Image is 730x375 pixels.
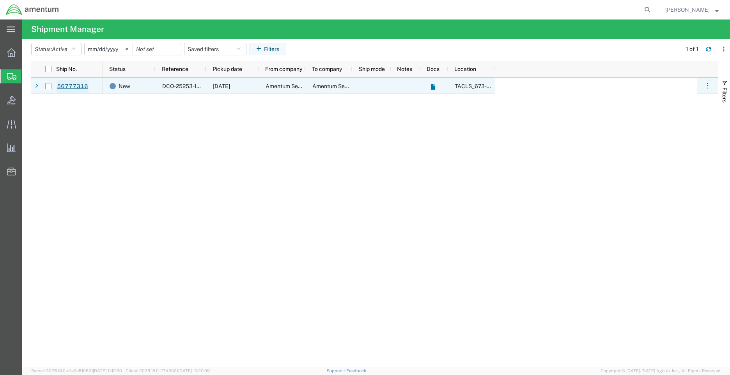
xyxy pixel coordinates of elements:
[721,87,728,103] span: Filters
[162,66,188,72] span: Reference
[249,43,286,55] button: Filters
[213,83,230,89] span: 09/10/2025
[109,66,126,72] span: Status
[162,83,214,89] span: DCO-25253-167998
[52,46,67,52] span: Active
[686,45,700,53] div: 1 of 1
[327,368,346,373] a: Support
[346,368,366,373] a: Feedback
[133,43,181,55] input: Not set
[184,43,246,55] button: Saved filters
[31,368,122,373] span: Server: 2025.18.0-d1e9a510831
[57,80,89,93] a: 56777316
[56,66,77,72] span: Ship No.
[265,66,302,72] span: From company
[31,43,82,55] button: Status:Active
[266,83,324,89] span: Amentum Services, Inc.
[455,83,625,89] span: TACLS_673-NAS JRB, Ft Worth, TX
[454,66,476,72] span: Location
[665,5,719,14] button: [PERSON_NAME]
[312,66,342,72] span: To company
[427,66,439,72] span: Docs
[85,43,133,55] input: Not set
[213,66,242,72] span: Pickup date
[119,78,130,94] span: New
[312,83,371,89] span: Amentum Services, Inc.
[93,368,122,373] span: [DATE] 11:12:30
[31,19,104,39] h4: Shipment Manager
[359,66,385,72] span: Ship mode
[665,5,710,14] span: Keith Bellew
[601,368,721,374] span: Copyright © [DATE]-[DATE] Agistix Inc., All Rights Reserved
[5,4,59,16] img: logo
[178,368,210,373] span: [DATE] 10:20:09
[397,66,412,72] span: Notes
[126,368,210,373] span: Client: 2025.18.0-27d3021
